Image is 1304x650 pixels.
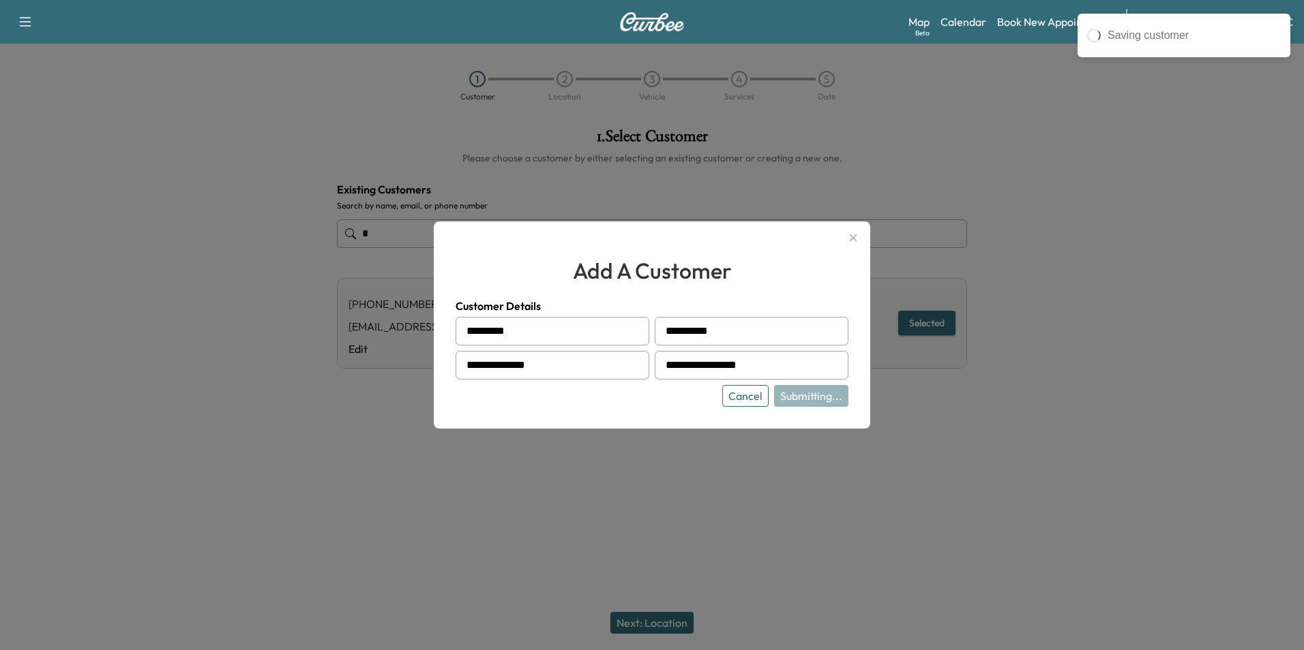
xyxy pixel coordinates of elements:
div: Saving customer [1108,27,1281,44]
a: Calendar [940,14,986,30]
img: Curbee Logo [619,12,685,31]
h2: add a customer [456,254,848,287]
button: Cancel [722,385,769,407]
h4: Customer Details [456,298,848,314]
a: MapBeta [908,14,930,30]
a: Book New Appointment [997,14,1112,30]
div: Beta [915,28,930,38]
